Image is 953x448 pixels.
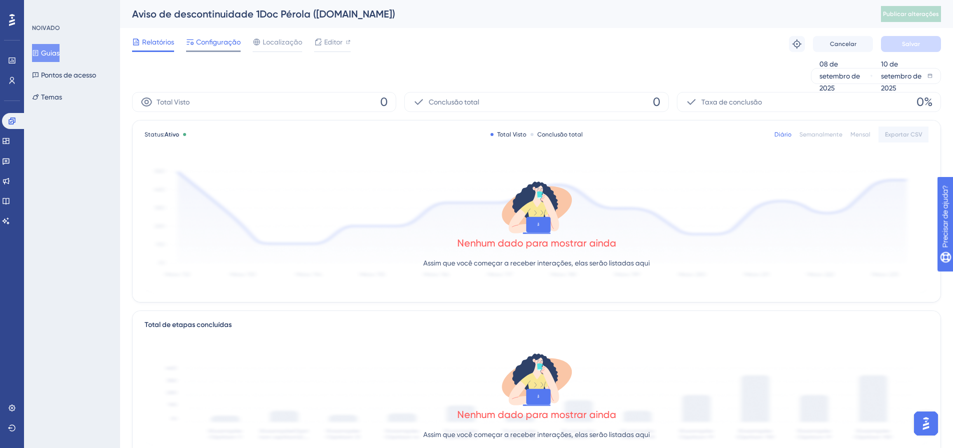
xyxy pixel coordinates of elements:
[457,408,616,420] font: Nenhum dado para mostrar ainda
[423,259,650,267] font: Assim que você começar a receber interações, elas serão listadas aqui
[497,131,526,138] font: Total Visto
[142,38,174,46] font: Relatórios
[196,38,241,46] font: Configuração
[883,10,939,17] font: Publicar alterações
[902,40,920,47] font: Salvar
[263,38,302,46] font: Localização
[423,430,650,438] font: Assim que você começar a receber interações, elas serão listadas aqui
[41,49,60,57] font: Guias
[32,44,60,62] button: Guias
[132,8,395,20] font: Aviso de descontinuidade 1Doc Pérola ([DOMAIN_NAME])
[813,36,873,52] button: Cancelar
[24,4,86,12] font: Precisar de ajuda?
[380,95,388,109] font: 0
[457,237,616,249] font: Nenhum dado para mostrar ainda
[819,60,860,92] font: 08 de setembro de 2025
[537,131,583,138] font: Conclusão total
[881,6,941,22] button: Publicar alterações
[701,98,762,106] font: Taxa de conclusão
[799,131,842,138] font: Semanalmente
[324,38,343,46] font: Editor
[881,60,921,92] font: 10 de setembro de 2025
[145,320,232,329] font: Total de etapas concluídas
[165,131,179,138] font: Ativo
[878,126,928,142] button: Exportar CSV
[41,93,62,101] font: Temas
[885,131,922,138] font: Exportar CSV
[32,24,60,31] font: NOIVADO
[41,71,96,79] font: Pontos de acesso
[32,88,62,106] button: Temas
[145,131,165,138] font: Status:
[157,98,190,106] font: Total Visto
[653,95,660,109] font: 0
[830,40,856,47] font: Cancelar
[774,131,791,138] font: Diário
[32,66,96,84] button: Pontos de acesso
[850,131,870,138] font: Mensal
[881,36,941,52] button: Salvar
[429,98,479,106] font: Conclusão total
[911,408,941,438] iframe: Iniciador do Assistente de IA do UserGuiding
[916,95,932,109] font: 0%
